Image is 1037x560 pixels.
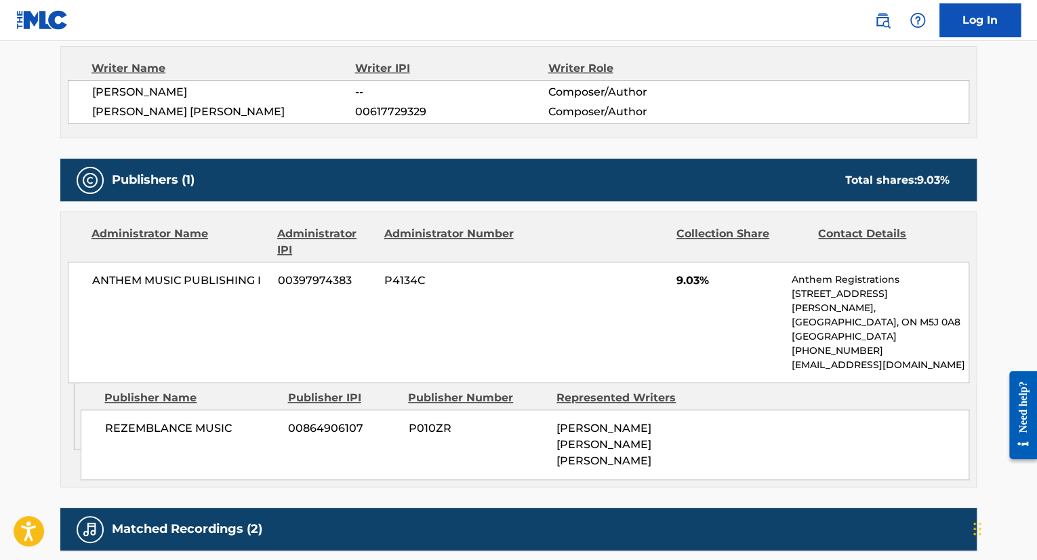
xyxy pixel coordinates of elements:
iframe: Resource Center [999,360,1037,469]
iframe: Chat Widget [969,495,1037,560]
span: [PERSON_NAME] [PERSON_NAME] [PERSON_NAME] [556,422,651,467]
p: [GEOGRAPHIC_DATA] [792,329,969,344]
img: help [910,12,926,28]
div: Publisher Number [408,390,546,406]
div: Total shares: [845,172,950,188]
img: search [874,12,891,28]
p: [PHONE_NUMBER] [792,344,969,358]
div: Writer Name [91,60,355,77]
div: Writer IPI [355,60,548,77]
span: 9.03 % [917,174,950,186]
span: [PERSON_NAME] [92,84,355,100]
div: Help [904,7,931,34]
h5: Publishers (1) [112,172,195,188]
h5: Matched Recordings (2) [112,521,262,537]
div: Administrator Number [384,226,515,258]
div: Publisher IPI [287,390,398,406]
span: [PERSON_NAME] [PERSON_NAME] [92,104,355,120]
span: P010ZR [408,420,546,437]
div: Collection Share [676,226,808,258]
p: Anthem Registrations [792,273,969,287]
div: Contact Details [818,226,950,258]
div: Administrator Name [91,226,267,258]
div: Administrator IPI [277,226,373,258]
span: P4134C [384,273,516,289]
div: Represented Writers [556,390,695,406]
div: Publisher Name [104,390,277,406]
img: MLC Logo [16,10,68,30]
p: [GEOGRAPHIC_DATA], ON M5J 0A8 [792,315,969,329]
a: Log In [939,3,1021,37]
p: [STREET_ADDRESS][PERSON_NAME], [792,287,969,315]
span: Composer/Author [548,104,723,120]
span: -- [355,84,548,100]
span: Composer/Author [548,84,723,100]
p: [EMAIL_ADDRESS][DOMAIN_NAME] [792,358,969,372]
span: 00617729329 [355,104,548,120]
span: 00397974383 [278,273,374,289]
span: 9.03% [676,273,781,289]
span: REZEMBLANCE MUSIC [105,420,278,437]
div: Writer Role [548,60,723,77]
span: ANTHEM MUSIC PUBLISHING I [92,273,268,289]
div: Drag [973,508,981,549]
span: 00864906107 [288,420,398,437]
a: Public Search [869,7,896,34]
img: Publishers [82,172,98,188]
img: Matched Recordings [82,521,98,538]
